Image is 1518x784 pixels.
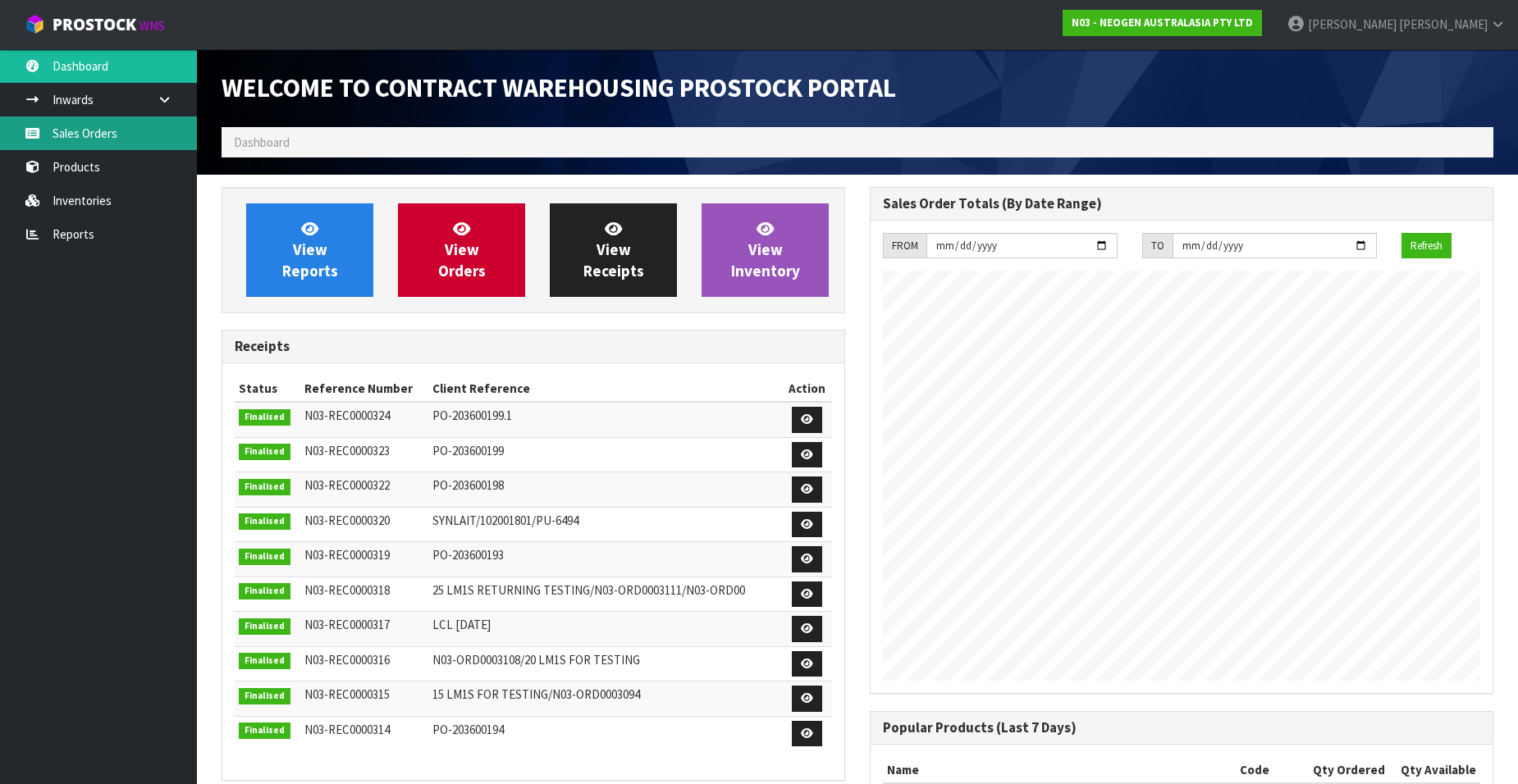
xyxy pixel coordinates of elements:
th: Qty Available [1389,757,1480,783]
a: ViewReceipts [550,203,677,297]
span: N03-REC0000317 [304,617,390,632]
span: SYNLAIT/102001801/PU-6494 [432,513,578,528]
span: N03-ORD0003108/20 LM1S FOR TESTING [432,652,640,668]
th: Code [1236,757,1301,783]
strong: N03 - NEOGEN AUSTRALASIA PTY LTD [1072,16,1253,30]
span: PO-203600194 [432,722,504,737]
span: Finalised [239,618,290,635]
h3: Popular Products (Last 7 Days) [883,720,1480,736]
a: ViewReports [246,203,373,297]
span: [PERSON_NAME] [1308,16,1397,32]
span: N03-REC0000314 [304,722,390,737]
a: ViewOrders [398,203,525,297]
span: [PERSON_NAME] [1399,16,1488,32]
th: Client Reference [428,376,782,402]
span: Dashboard [234,134,290,150]
span: Finalised [239,653,290,669]
th: Action [782,376,832,402]
span: N03-REC0000316 [304,652,390,668]
span: Finalised [239,479,290,495]
span: N03-REC0000323 [304,443,390,458]
span: 15 LM1S FOR TESTING/N03-ORD0003094 [432,686,640,702]
span: PO-203600193 [432,547,504,563]
span: PO-203600199.1 [432,408,512,423]
img: cube-alt.png [25,14,45,34]
h3: Receipts [235,339,832,354]
span: 25 LM1S RETURNING TESTING/N03-ORD0003111/N03-ORD00 [432,582,745,598]
span: PO-203600199 [432,443,504,458]
span: Finalised [239,549,290,565]
span: Finalised [239,583,290,599]
span: N03-REC0000324 [304,408,390,423]
span: Finalised [239,722,290,739]
span: Finalised [239,513,290,530]
div: TO [1142,233,1173,259]
span: Finalised [239,688,290,704]
a: ViewInventory [702,203,829,297]
button: Refresh [1401,233,1452,259]
span: Finalised [239,444,290,460]
span: View Reports [282,219,338,280]
span: View Orders [438,219,486,280]
th: Reference Number [300,376,429,402]
th: Qty Ordered [1301,757,1389,783]
small: WMS [139,18,165,34]
span: N03-REC0000315 [304,686,390,702]
th: Status [235,376,300,402]
span: PO-203600198 [432,477,504,493]
span: LCL [DATE] [432,617,491,632]
span: View Receipts [583,219,644,280]
span: View Inventory [731,219,800,280]
span: N03-REC0000319 [304,547,390,563]
span: Welcome to Contract Warehousing ProStock Portal [222,71,896,104]
span: N03-REC0000320 [304,513,390,528]
span: N03-REC0000318 [304,582,390,598]
h3: Sales Order Totals (By Date Range) [883,196,1480,212]
span: Finalised [239,409,290,426]
span: N03-REC0000322 [304,477,390,493]
div: FROM [883,233,926,259]
th: Name [883,757,1236,783]
span: ProStock [53,14,136,35]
